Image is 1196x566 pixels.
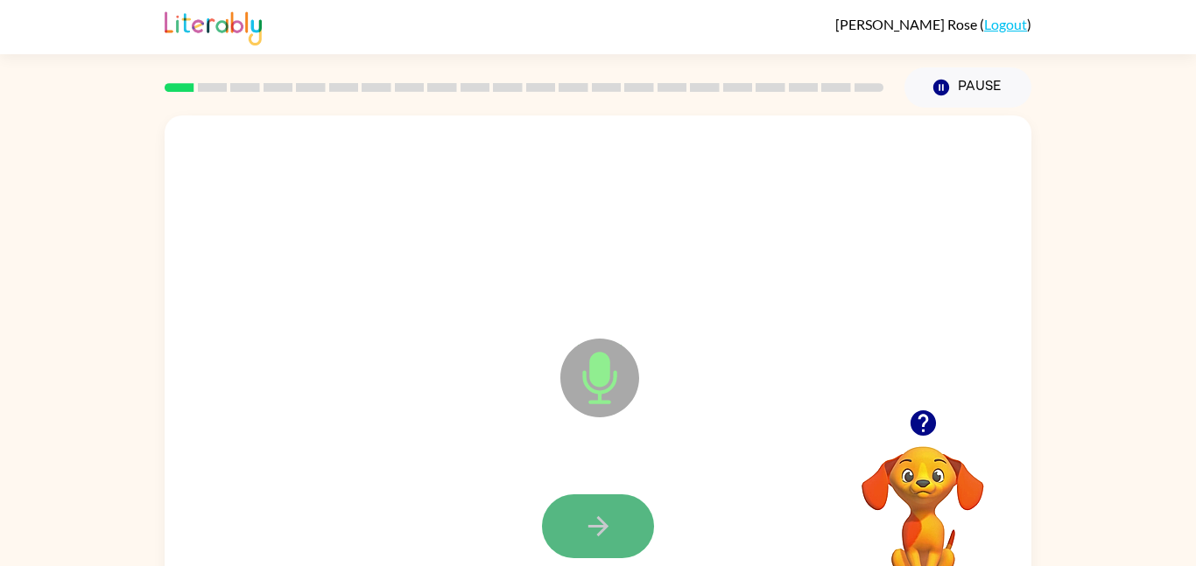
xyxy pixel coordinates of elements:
[984,16,1027,32] a: Logout
[165,7,262,45] img: Literably
[904,67,1031,108] button: Pause
[835,16,980,32] span: [PERSON_NAME] Rose
[835,16,1031,32] div: ( )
